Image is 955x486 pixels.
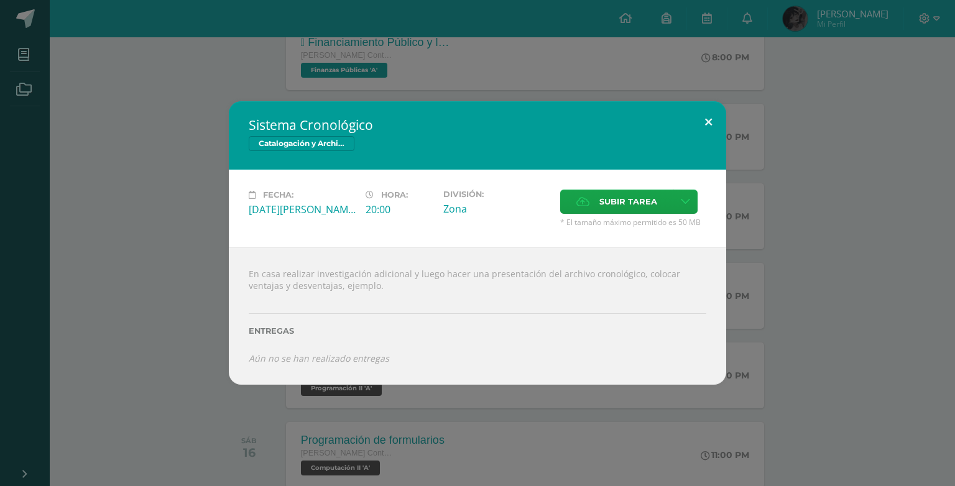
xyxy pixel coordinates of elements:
div: 20:00 [366,203,433,216]
span: Fecha: [263,190,293,199]
i: Aún no se han realizado entregas [249,352,389,364]
span: Catalogación y Archivo [249,136,354,151]
h2: Sistema Cronológico [249,116,706,134]
button: Close (Esc) [691,101,726,144]
label: Entregas [249,326,706,336]
div: Zona [443,202,550,216]
div: [DATE][PERSON_NAME] [249,203,356,216]
span: Subir tarea [599,190,657,213]
div: En casa realizar investigación adicional y luego hacer una presentación del archivo cronológico, ... [229,247,726,385]
label: División: [443,190,550,199]
span: * El tamaño máximo permitido es 50 MB [560,217,706,227]
span: Hora: [381,190,408,199]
